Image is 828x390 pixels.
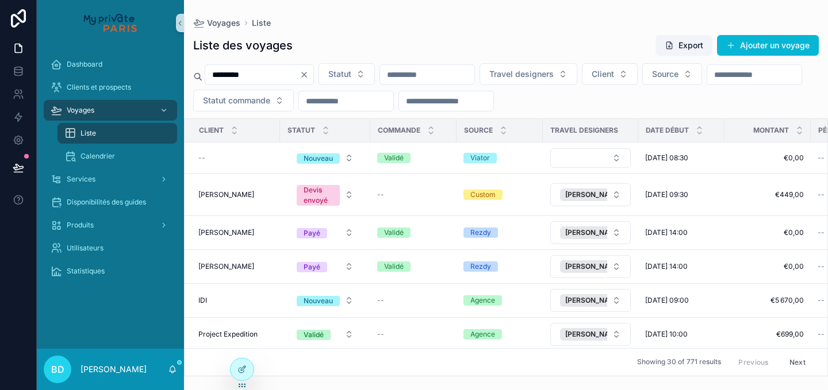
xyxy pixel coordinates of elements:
div: Payé [304,228,320,238]
span: Produits [67,221,94,230]
div: Viator [470,153,490,163]
span: Clients et prospects [67,83,131,92]
span: Statut [287,126,315,135]
span: Utilisateurs [67,244,103,253]
span: Source [464,126,493,135]
a: Select Button [550,183,631,207]
a: Produits [44,215,177,235]
button: Export [655,35,712,56]
button: Select Button [480,63,577,85]
span: [PERSON_NAME] [565,330,622,339]
button: Unselect 138 [560,260,639,273]
a: Agence [463,329,536,339]
a: -- [198,153,273,163]
span: Voyages [207,17,240,29]
span: [DATE] 09:30 [645,190,688,199]
div: scrollable content [37,46,184,296]
button: Select Button [287,222,363,243]
span: €699,00 [731,330,804,339]
button: Select Button [642,63,702,85]
div: Nouveau [304,153,333,164]
a: [DATE] 09:00 [645,296,718,305]
a: [PERSON_NAME] [198,190,273,199]
a: €0,00 [731,228,804,237]
a: IDI [198,296,273,305]
a: Disponibilités des guides [44,192,177,213]
a: Voyages [193,17,240,29]
div: Rezdy [470,261,491,272]
a: [DATE] 14:00 [645,228,718,237]
a: Statistiques [44,261,177,281]
span: [PERSON_NAME] [565,190,622,199]
a: [DATE] 10:00 [645,330,718,339]
a: [PERSON_NAME] [198,228,273,237]
span: Date début [646,126,689,135]
div: Nouveau [304,296,333,306]
span: [DATE] 10:00 [645,330,688,339]
span: Voyages [67,106,94,115]
a: Calendrier [57,146,177,167]
span: Calendrier [80,152,115,161]
div: Validé [384,153,404,163]
span: Statut [328,68,351,80]
button: Select Button [287,179,363,210]
a: Utilisateurs [44,238,177,258]
div: Agence [470,295,495,306]
div: Custom [470,190,496,200]
a: -- [377,330,450,339]
a: Clients et prospects [44,77,177,98]
span: Travel designers [489,68,554,80]
button: Select Button [550,148,631,168]
span: Statut commande [203,95,270,106]
button: Unselect 14 [560,328,639,341]
div: Validé [304,330,324,340]
a: Select Button [550,288,631,312]
a: [DATE] 08:30 [645,153,718,163]
span: Liste [80,129,96,138]
span: Services [67,175,95,184]
span: Statistiques [67,267,105,276]
a: Liste [57,123,177,144]
div: Agence [470,329,495,339]
button: Select Button [550,183,631,206]
a: Validé [377,261,450,272]
span: -- [818,262,825,271]
span: [PERSON_NAME] [565,296,622,305]
span: [PERSON_NAME] [198,190,254,199]
button: Select Button [550,255,631,278]
span: [PERSON_NAME] [198,228,254,237]
span: -- [818,190,825,199]
span: -- [818,228,825,237]
div: Validé [384,261,404,272]
span: -- [818,330,825,339]
a: Validé [377,227,450,238]
span: [PERSON_NAME] [198,262,254,271]
span: Commande [378,126,420,135]
a: Rezdy [463,227,536,238]
span: Dashboard [67,60,102,69]
span: Liste [252,17,271,29]
span: Disponibilités des guides [67,198,146,207]
span: [DATE] 14:00 [645,262,688,271]
a: [DATE] 14:00 [645,262,718,271]
button: Select Button [319,63,375,85]
a: Select Button [550,148,631,168]
a: Agence [463,295,536,306]
a: Voyages [44,100,177,121]
a: -- [377,190,450,199]
span: [DATE] 14:00 [645,228,688,237]
a: Select Button [287,179,363,211]
a: Project Expedition [198,330,273,339]
a: €5 670,00 [731,296,804,305]
button: Ajouter un voyage [717,35,819,56]
button: Unselect 100 [560,188,639,201]
button: Next [781,353,814,371]
span: [PERSON_NAME] [565,228,622,237]
a: Select Button [550,254,631,279]
span: IDI [198,296,207,305]
span: Source [652,68,678,80]
button: Select Button [287,324,363,345]
a: Select Button [550,221,631,245]
a: €449,00 [731,190,804,199]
